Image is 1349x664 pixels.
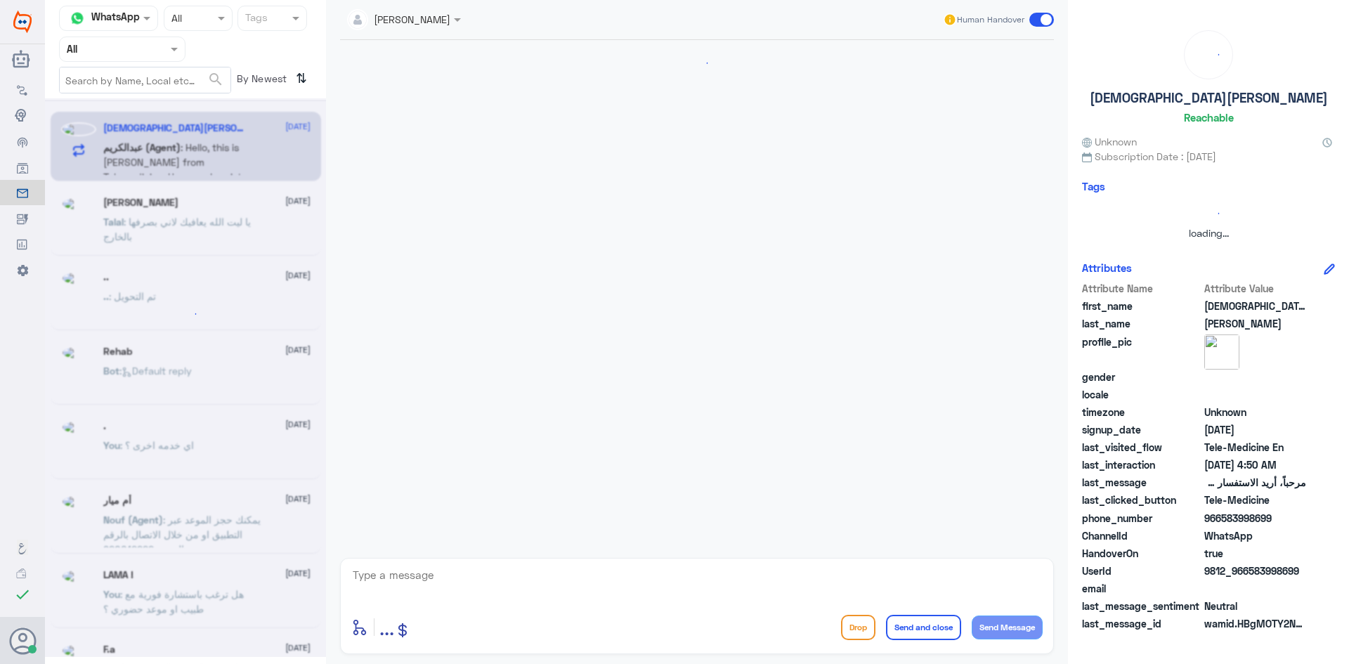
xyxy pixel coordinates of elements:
[1204,616,1306,631] span: wamid.HBgMOTY2NTgzOTk4Njk5FQIAEhgUM0E0RTFFMTVGQTUyNEMxOUZFMDIA
[957,13,1024,26] span: Human Handover
[1204,334,1239,370] img: picture
[207,68,224,91] button: search
[1204,370,1306,384] span: null
[1082,440,1201,455] span: last_visited_flow
[1082,180,1105,193] h6: Tags
[841,615,875,640] button: Drop
[1082,316,1201,331] span: last_name
[243,10,268,28] div: Tags
[1082,511,1201,526] span: phone_number
[1204,564,1306,578] span: 9812_966583998699
[1086,201,1331,226] div: loading...
[1204,387,1306,402] span: null
[1189,227,1229,239] span: loading...
[67,8,88,29] img: whatsapp.png
[13,11,32,33] img: Widebot Logo
[344,51,1050,75] div: loading...
[1204,405,1306,419] span: Unknown
[207,71,224,88] span: search
[1184,111,1234,124] h6: Reachable
[1082,457,1201,472] span: last_interaction
[1082,528,1201,543] span: ChannelId
[1082,261,1132,274] h6: Attributes
[1082,134,1137,149] span: Unknown
[9,627,36,654] button: Avatar
[1204,528,1306,543] span: 2
[1204,457,1306,472] span: 2025-09-02T01:50:23.507Z
[14,586,31,603] i: check
[1082,334,1201,367] span: profile_pic
[972,616,1043,639] button: Send Message
[296,67,307,90] i: ⇅
[1204,440,1306,455] span: Tele-Medicine En
[1204,422,1306,437] span: 2025-03-09T09:27:58.468Z
[1082,299,1201,313] span: first_name
[1082,616,1201,631] span: last_message_id
[1204,316,1306,331] span: Waseem Asghar
[1082,370,1201,384] span: gender
[1204,546,1306,561] span: true
[1188,34,1229,75] div: loading...
[379,614,394,639] span: ...
[1204,493,1306,507] span: Tele-Medicine
[1204,599,1306,613] span: 0
[1082,564,1201,578] span: UserId
[1082,405,1201,419] span: timezone
[1204,581,1306,596] span: null
[231,67,290,95] span: By Newest
[1204,299,1306,313] span: Muhammad
[1082,149,1335,164] span: Subscription Date : [DATE]
[1082,493,1201,507] span: last_clicked_button
[1082,475,1201,490] span: last_message
[1082,281,1201,296] span: Attribute Name
[1082,422,1201,437] span: signup_date
[174,301,198,326] div: loading...
[1082,546,1201,561] span: HandoverOn
[1082,581,1201,596] span: email
[1204,281,1306,296] span: Attribute Value
[1204,475,1306,490] span: مرحباً، أريد الاستفسار عن خدمة الطب الاتصالي. يرجى توجيهي للقائمة الرئيسية واختيار خيار الطب الات...
[60,67,230,93] input: Search by Name, Local etc…
[1204,511,1306,526] span: 966583998699
[379,611,394,643] button: ...
[886,615,961,640] button: Send and close
[1082,387,1201,402] span: locale
[1090,90,1328,106] h5: [DEMOGRAPHIC_DATA][PERSON_NAME]
[1082,599,1201,613] span: last_message_sentiment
